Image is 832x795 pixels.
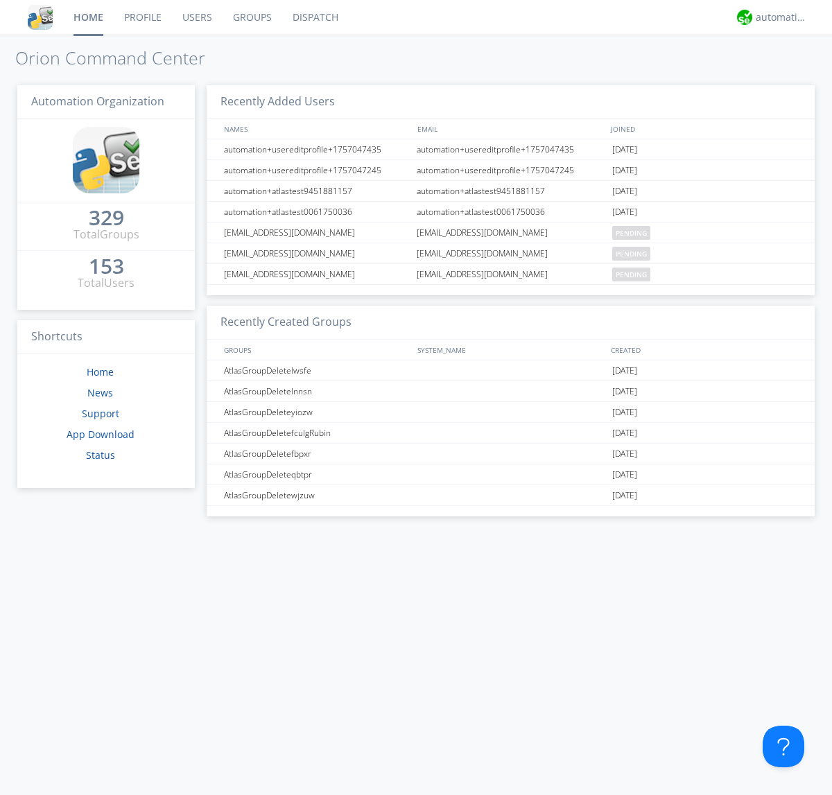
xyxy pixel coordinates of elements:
[87,386,113,399] a: News
[73,227,139,243] div: Total Groups
[612,139,637,160] span: [DATE]
[17,320,195,354] h3: Shortcuts
[207,381,815,402] a: AtlasGroupDeletelnnsn[DATE]
[220,485,413,505] div: AtlasGroupDeletewjzuw
[220,444,413,464] div: AtlasGroupDeletefbpxr
[612,202,637,222] span: [DATE]
[207,139,815,160] a: automation+usereditprofile+1757047435automation+usereditprofile+1757047435[DATE]
[89,259,124,275] a: 153
[612,181,637,202] span: [DATE]
[612,464,637,485] span: [DATE]
[220,119,410,139] div: NAMES
[756,10,808,24] div: automation+atlas
[28,5,53,30] img: cddb5a64eb264b2086981ab96f4c1ba7
[207,402,815,423] a: AtlasGroupDeleteyiozw[DATE]
[413,243,609,263] div: [EMAIL_ADDRESS][DOMAIN_NAME]
[207,485,815,506] a: AtlasGroupDeletewjzuw[DATE]
[207,181,815,202] a: automation+atlastest9451881157automation+atlastest9451881157[DATE]
[414,119,607,139] div: EMAIL
[607,340,801,360] div: CREATED
[78,275,135,291] div: Total Users
[413,264,609,284] div: [EMAIL_ADDRESS][DOMAIN_NAME]
[220,423,413,443] div: AtlasGroupDeletefculgRubin
[220,202,413,222] div: automation+atlastest0061750036
[207,306,815,340] h3: Recently Created Groups
[220,340,410,360] div: GROUPS
[612,268,650,281] span: pending
[763,726,804,767] iframe: Toggle Customer Support
[31,94,164,109] span: Automation Organization
[220,264,413,284] div: [EMAIL_ADDRESS][DOMAIN_NAME]
[220,181,413,201] div: automation+atlastest9451881157
[220,381,413,401] div: AtlasGroupDeletelnnsn
[207,243,815,264] a: [EMAIL_ADDRESS][DOMAIN_NAME][EMAIL_ADDRESS][DOMAIN_NAME]pending
[220,160,413,180] div: automation+usereditprofile+1757047245
[607,119,801,139] div: JOINED
[207,264,815,285] a: [EMAIL_ADDRESS][DOMAIN_NAME][EMAIL_ADDRESS][DOMAIN_NAME]pending
[612,444,637,464] span: [DATE]
[89,211,124,225] div: 329
[207,444,815,464] a: AtlasGroupDeletefbpxr[DATE]
[207,423,815,444] a: AtlasGroupDeletefculgRubin[DATE]
[89,259,124,273] div: 153
[207,222,815,243] a: [EMAIL_ADDRESS][DOMAIN_NAME][EMAIL_ADDRESS][DOMAIN_NAME]pending
[413,160,609,180] div: automation+usereditprofile+1757047245
[86,448,115,462] a: Status
[612,381,637,402] span: [DATE]
[87,365,114,378] a: Home
[220,243,413,263] div: [EMAIL_ADDRESS][DOMAIN_NAME]
[220,222,413,243] div: [EMAIL_ADDRESS][DOMAIN_NAME]
[414,340,607,360] div: SYSTEM_NAME
[73,127,139,193] img: cddb5a64eb264b2086981ab96f4c1ba7
[207,160,815,181] a: automation+usereditprofile+1757047245automation+usereditprofile+1757047245[DATE]
[612,160,637,181] span: [DATE]
[82,407,119,420] a: Support
[737,10,752,25] img: d2d01cd9b4174d08988066c6d424eccd
[220,139,413,159] div: automation+usereditprofile+1757047435
[413,222,609,243] div: [EMAIL_ADDRESS][DOMAIN_NAME]
[207,464,815,485] a: AtlasGroupDeleteqbtpr[DATE]
[612,485,637,506] span: [DATE]
[612,423,637,444] span: [DATE]
[413,202,609,222] div: automation+atlastest0061750036
[207,202,815,222] a: automation+atlastest0061750036automation+atlastest0061750036[DATE]
[67,428,135,441] a: App Download
[413,181,609,201] div: automation+atlastest9451881157
[220,360,413,381] div: AtlasGroupDeletelwsfe
[612,360,637,381] span: [DATE]
[207,360,815,381] a: AtlasGroupDeletelwsfe[DATE]
[207,85,815,119] h3: Recently Added Users
[413,139,609,159] div: automation+usereditprofile+1757047435
[220,464,413,484] div: AtlasGroupDeleteqbtpr
[612,402,637,423] span: [DATE]
[220,402,413,422] div: AtlasGroupDeleteyiozw
[612,247,650,261] span: pending
[612,226,650,240] span: pending
[89,211,124,227] a: 329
